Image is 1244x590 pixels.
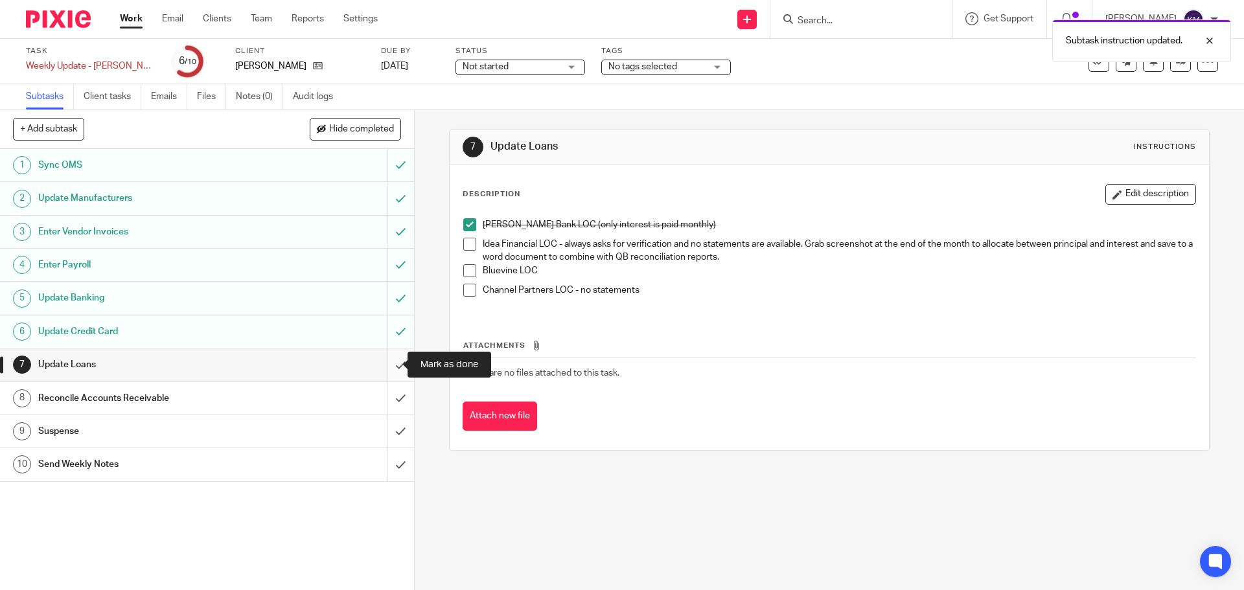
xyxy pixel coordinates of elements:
label: Task [26,46,155,56]
button: Edit description [1105,184,1196,205]
div: 5 [13,289,31,308]
h1: Reconcile Accounts Receivable [38,389,262,408]
div: 4 [13,256,31,274]
p: [PERSON_NAME] [235,60,306,73]
p: Bluevine LOC [483,264,1195,277]
small: /10 [185,58,196,65]
span: Hide completed [329,124,394,135]
h1: Update Banking [38,288,262,308]
img: svg%3E [1183,9,1204,30]
div: 2 [13,190,31,208]
div: 3 [13,223,31,241]
a: Emails [151,84,187,109]
h1: Update Manufacturers [38,188,262,208]
a: Reports [292,12,324,25]
div: 7 [13,356,31,374]
label: Due by [381,46,439,56]
p: Idea Financial LOC - always asks for verification and no statements are available. Grab screensho... [483,238,1195,264]
label: Tags [601,46,731,56]
a: Notes (0) [236,84,283,109]
img: Pixie [26,10,91,28]
div: 6 [13,323,31,341]
span: Not started [463,62,509,71]
p: Description [463,189,520,199]
span: No tags selected [608,62,677,71]
button: + Add subtask [13,118,84,140]
span: Attachments [463,342,525,349]
span: There are no files attached to this task. [463,369,619,378]
label: Client [235,46,365,56]
p: [PERSON_NAME] Bank LOC (only interest is paid monthly) [483,218,1195,231]
h1: Update Loans [38,355,262,374]
a: Work [120,12,143,25]
div: 1 [13,156,31,174]
a: Client tasks [84,84,141,109]
div: 7 [463,137,483,157]
div: Instructions [1134,142,1196,152]
h1: Enter Payroll [38,255,262,275]
div: 9 [13,422,31,440]
h1: Send Weekly Notes [38,455,262,474]
div: 6 [179,54,196,69]
h1: Enter Vendor Invoices [38,222,262,242]
label: Status [455,46,585,56]
a: Clients [203,12,231,25]
div: 8 [13,389,31,407]
h1: Update Loans [490,140,857,153]
button: Hide completed [310,118,401,140]
a: Settings [343,12,378,25]
a: Files [197,84,226,109]
button: Attach new file [463,402,537,431]
div: 10 [13,455,31,473]
p: Channel Partners LOC - no statements [483,284,1195,297]
h1: Sync OMS [38,155,262,175]
a: Team [251,12,272,25]
p: Subtask instruction updated. [1066,34,1182,47]
div: Weekly Update - [PERSON_NAME] 2 [26,60,155,73]
div: Weekly Update - Fligor 2 [26,60,155,73]
a: Email [162,12,183,25]
a: Subtasks [26,84,74,109]
h1: Suspense [38,422,262,441]
h1: Update Credit Card [38,322,262,341]
a: Audit logs [293,84,343,109]
span: [DATE] [381,62,408,71]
